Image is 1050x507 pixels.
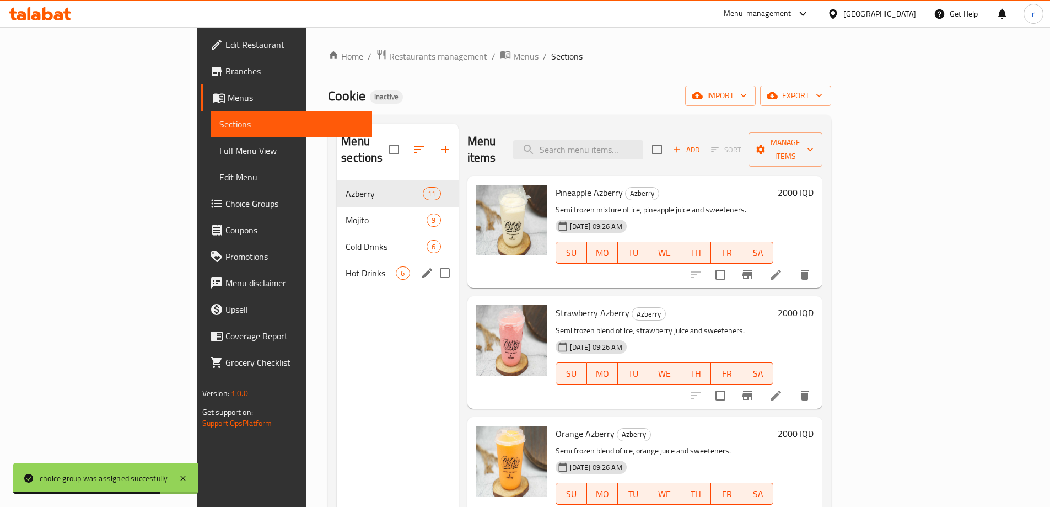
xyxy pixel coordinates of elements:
span: Grocery Checklist [225,356,363,369]
span: Select to update [709,384,732,407]
span: Cold Drinks [346,240,427,253]
a: Menus [500,49,539,63]
h6: 2000 IQD [778,185,814,200]
button: MO [587,362,618,385]
a: Edit menu item [769,389,783,402]
span: Pineapple Azberry [556,184,623,201]
span: 1.0.0 [231,386,248,401]
button: SU [556,483,587,505]
button: FR [711,362,742,385]
span: Menu disclaimer [225,276,363,290]
li: / [543,50,547,63]
span: r [1032,8,1035,20]
div: Cold Drinks6 [337,233,458,260]
a: Edit Restaurant [201,31,372,58]
div: items [396,266,410,280]
span: 6 [427,242,440,252]
span: export [769,89,822,103]
img: Strawberry Azberry [476,305,547,376]
input: search [513,140,643,159]
span: Menus [228,91,363,104]
button: FR [711,483,742,505]
button: TH [680,242,711,264]
p: Semi frozen mixture of ice, pineapple juice and sweeteners. [556,203,774,217]
span: SA [747,486,769,502]
span: TU [622,366,644,382]
span: Hot Drinks [346,266,396,280]
button: SA [742,362,773,385]
button: TU [618,362,649,385]
span: Branches [225,65,363,78]
a: Coverage Report [201,323,372,349]
div: [GEOGRAPHIC_DATA] [843,8,916,20]
span: Mojito [346,214,427,227]
span: SU [561,245,583,261]
span: TU [622,486,644,502]
span: Orange Azberry [556,425,615,442]
li: / [492,50,496,63]
div: Azberry11 [337,180,458,207]
h6: 2000 IQD [778,426,814,441]
button: WE [649,483,680,505]
h6: 2000 IQD [778,305,814,321]
span: Get support on: [202,405,253,419]
a: Menu disclaimer [201,270,372,296]
nav: breadcrumb [328,49,831,63]
span: Select to update [709,263,732,286]
span: 11 [423,189,440,199]
span: Choice Groups [225,197,363,210]
button: edit [419,265,435,281]
span: Coverage Report [225,329,363,343]
img: Orange Azberry [476,426,547,497]
span: TH [685,366,707,382]
button: MO [587,242,618,264]
div: Azberry [346,187,423,200]
button: delete [791,261,818,288]
nav: Menu sections [337,176,458,291]
span: Azberry [632,308,665,321]
span: SA [747,366,769,382]
span: Select section first [704,141,749,158]
button: delete [791,382,818,409]
span: MO [591,486,613,502]
a: Upsell [201,296,372,323]
span: Full Menu View [219,144,363,157]
a: Restaurants management [376,49,487,63]
div: items [423,187,440,200]
span: WE [654,486,676,502]
p: Semi frozen blend of ice, strawberry juice and sweeteners. [556,324,774,338]
a: Full Menu View [211,137,372,164]
span: Add item [669,141,704,158]
button: SU [556,362,587,385]
span: Strawberry Azberry [556,305,629,321]
span: FR [715,366,737,382]
span: SA [747,245,769,261]
span: MO [591,366,613,382]
button: WE [649,362,680,385]
span: Promotions [225,250,363,263]
div: Inactive [370,90,403,104]
h2: Menu items [467,133,500,166]
button: SU [556,242,587,264]
span: Azberry [626,187,659,200]
button: TU [618,483,649,505]
div: Mojito9 [337,207,458,233]
button: Add section [432,136,459,163]
button: SA [742,483,773,505]
a: Sections [211,111,372,137]
div: Hot Drinks6edit [337,260,458,286]
div: Azberry [617,428,651,441]
span: Azberry [617,428,650,441]
div: choice group was assigned succesfully [40,472,168,484]
button: import [685,86,756,106]
a: Choice Groups [201,190,372,217]
span: 6 [396,268,409,279]
span: Sections [219,118,363,131]
span: TH [685,245,707,261]
span: Restaurants management [389,50,487,63]
span: TU [622,245,644,261]
span: MO [591,245,613,261]
button: MO [587,483,618,505]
